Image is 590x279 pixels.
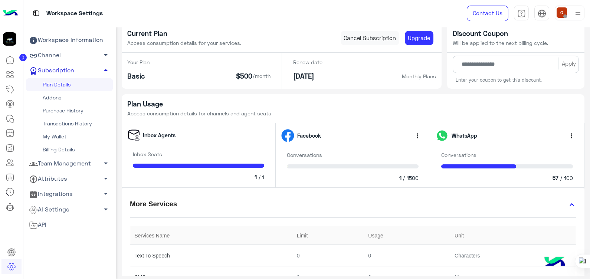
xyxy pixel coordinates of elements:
[364,226,450,245] th: Usage
[414,132,421,139] span: more_vert
[26,130,113,143] a: My Wallet
[101,50,110,59] span: arrow_drop_down
[26,63,113,78] a: Subscription
[29,220,46,230] span: API
[403,174,405,182] span: /
[46,9,103,19] p: Workspace Settings
[127,100,579,108] h5: Plan Usage
[456,77,542,83] small: Enter your coupon to get this discount.
[26,48,113,63] a: Channel
[258,173,261,181] span: /
[101,174,110,183] span: arrow_drop_down
[467,6,508,21] a: Contact Us
[255,173,257,181] span: 1
[3,6,18,21] img: Logo
[564,174,573,182] span: 100
[565,129,578,142] button: more_vert
[553,174,558,182] span: 57
[127,29,241,38] h5: Current Plan
[287,151,419,159] p: Conversations
[557,7,567,18] img: userImage
[26,33,113,48] a: Workspace Information
[293,226,364,245] th: Limit
[293,72,322,81] h5: [DATE]
[130,226,293,245] th: Services Name
[452,132,477,139] span: WhatsApp
[341,31,399,46] a: Cancel Subscription
[127,129,140,142] img: inboxseats.svg
[538,9,546,18] img: tab
[26,202,113,217] a: AI Settings
[293,58,322,66] p: Renew date
[127,72,150,81] h5: Basic
[405,31,433,46] a: Upgrade
[293,245,364,266] td: 0
[281,129,294,142] img: facebook.svg
[26,217,113,232] a: API
[450,245,576,266] td: Characters
[450,226,576,245] th: Unit
[26,104,113,117] a: Purchase History
[101,66,110,75] span: arrow_drop_up
[127,58,150,66] p: Your Plan
[558,57,579,70] button: Apply
[517,9,526,18] img: tab
[560,174,563,182] span: /
[101,189,110,198] span: arrow_drop_down
[101,159,110,168] span: arrow_drop_down
[143,131,176,139] span: Inbox Agents
[26,78,113,91] a: Plan Details
[32,9,41,18] img: tab
[133,150,265,158] p: Inbox Seats
[26,143,113,156] a: Billing Details
[122,194,585,217] mat-expansion-panel-header: More Services
[402,72,436,83] span: Monthly Plans
[26,91,113,104] a: Addons
[453,40,548,46] span: Will be applied to the next billing cycle.
[26,156,113,171] a: Team Management
[3,32,16,46] img: 177882628735456
[364,245,450,266] td: 0
[262,173,264,181] span: 1
[410,129,424,142] button: more_vert
[127,197,180,211] h5: More Services
[127,110,271,116] span: Access consumption details for channels and agent seats
[407,174,419,182] span: 1500
[441,151,573,159] p: Conversations
[252,72,271,83] span: /month
[453,29,579,38] h5: Discount Coupon
[568,132,575,139] span: more_vert
[297,132,321,139] span: Facebook
[26,117,113,130] a: Transactions History
[26,187,113,202] a: Integrations
[514,6,529,21] a: tab
[573,9,583,18] img: profile
[130,245,293,266] td: Text To Speech
[542,249,568,275] img: hulul-logo.png
[101,205,110,214] span: arrow_drop_down
[26,171,113,187] a: Attributes
[436,129,449,142] img: whatsapp.svg
[236,72,252,81] h5: $500
[399,174,401,182] span: 1
[127,40,241,46] span: Access consumption details for your services.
